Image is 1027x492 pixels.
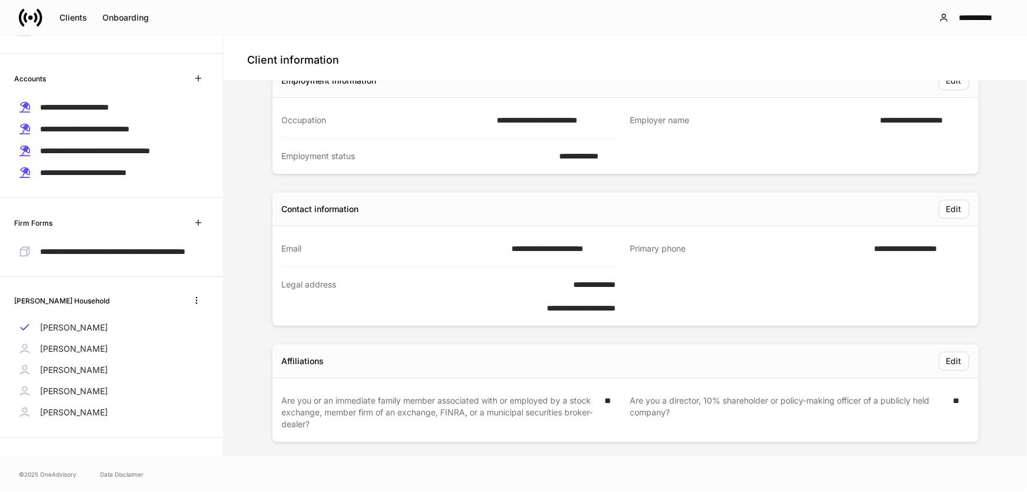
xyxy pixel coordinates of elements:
div: Employment status [282,150,552,162]
div: Are you or an immediate family member associated with or employed by a stock exchange, member fir... [282,395,598,430]
button: Edit [939,71,969,90]
p: [PERSON_NAME] [40,385,108,397]
div: Employer name [630,114,873,127]
button: Clients [52,8,95,27]
div: Employment information [282,75,377,87]
div: Occupation [282,114,490,126]
a: [PERSON_NAME] [14,359,209,381]
a: [PERSON_NAME] [14,338,209,359]
div: Edit [946,77,962,85]
div: Primary phone [630,243,868,255]
button: Edit [939,352,969,371]
div: Onboarding [102,14,149,22]
div: Edit [946,357,962,365]
button: Onboarding [95,8,157,27]
h6: [PERSON_NAME] Household [14,295,109,306]
div: Email [282,243,504,255]
div: Legal address [282,279,510,314]
div: Clients [59,14,87,22]
div: Edit [946,205,962,213]
div: Contact information [282,203,359,215]
h4: Client information [247,53,339,67]
p: [PERSON_NAME] [40,407,108,418]
p: [PERSON_NAME] [40,322,108,333]
a: [PERSON_NAME] [14,402,209,423]
p: [PERSON_NAME] [40,343,108,355]
a: Data Disclaimer [100,470,144,479]
span: © 2025 OneAdvisory [19,470,77,479]
a: [PERSON_NAME] [14,317,209,338]
div: Are you a director, 10% shareholder or policy-making officer of a publicly held company? [630,395,946,430]
p: [PERSON_NAME] [40,364,108,376]
button: Edit [939,200,969,219]
h6: Accounts [14,73,46,84]
div: Affiliations [282,355,324,367]
a: [PERSON_NAME] [14,381,209,402]
h6: Firm Forms [14,217,52,229]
